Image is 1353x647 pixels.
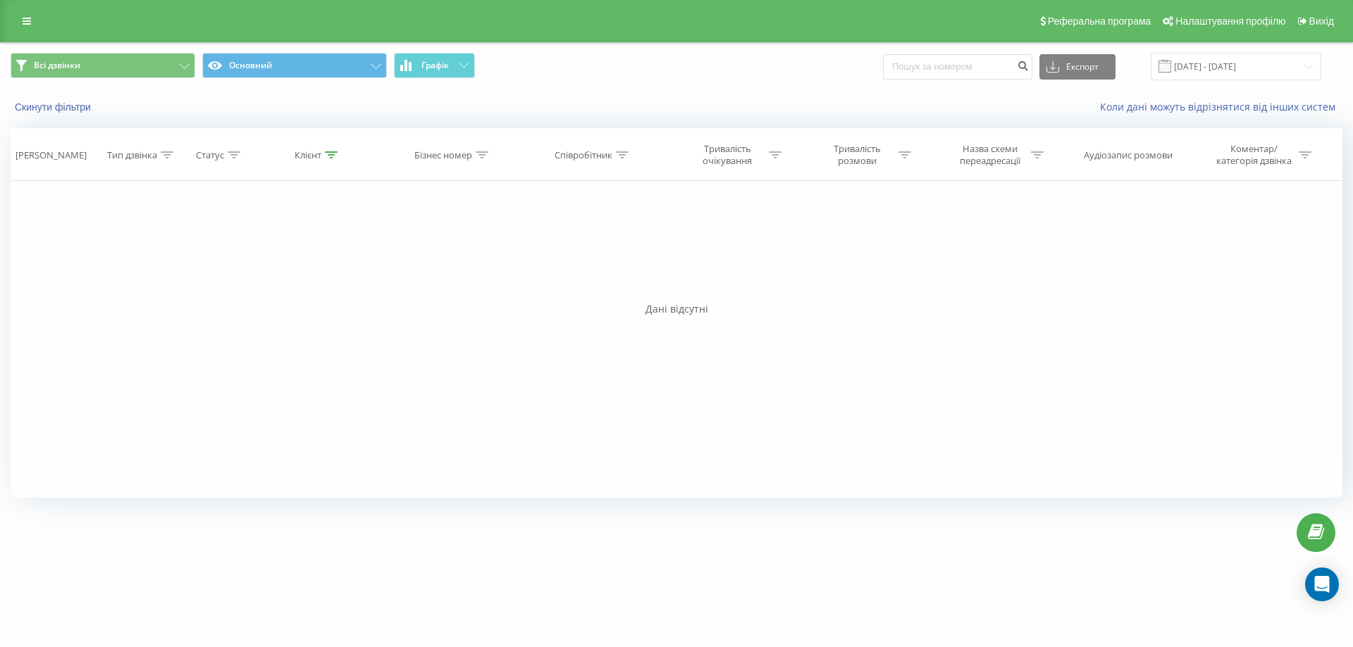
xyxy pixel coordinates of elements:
button: Всі дзвінки [11,53,195,78]
div: Назва схеми переадресації [952,143,1027,167]
input: Пошук за номером [883,54,1032,80]
button: Скинути фільтри [11,101,98,113]
div: Аудіозапис розмови [1084,149,1173,161]
a: Коли дані можуть відрізнятися вiд інших систем [1100,100,1342,113]
div: [PERSON_NAME] [16,149,87,161]
div: Тип дзвінка [107,149,157,161]
div: Дані відсутні [11,302,1342,316]
div: Статус [196,149,224,161]
div: Клієнт [295,149,321,161]
button: Графік [394,53,475,78]
span: Графік [421,61,449,70]
button: Основний [202,53,387,78]
span: Налаштування профілю [1175,15,1285,27]
div: Тривалість розмови [820,143,895,167]
div: Тривалість очікування [690,143,765,167]
div: Open Intercom Messenger [1305,567,1339,601]
span: Вихід [1309,15,1334,27]
span: Реферальна програма [1048,15,1151,27]
div: Співробітник [555,149,612,161]
div: Бізнес номер [414,149,472,161]
button: Експорт [1039,54,1116,80]
div: Коментар/категорія дзвінка [1213,143,1295,167]
span: Всі дзвінки [34,60,80,71]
